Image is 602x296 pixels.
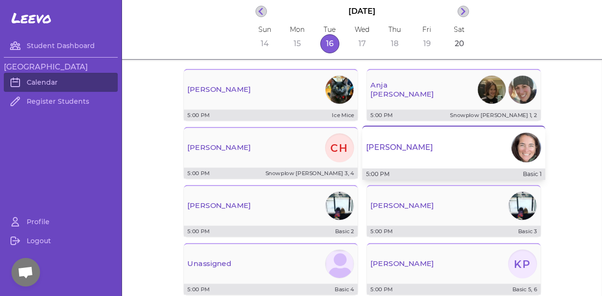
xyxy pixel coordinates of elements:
[355,25,369,34] p: Wed
[4,231,118,250] a: Logout
[418,34,437,53] button: 19
[422,25,431,34] p: Fri
[362,126,545,180] button: [PERSON_NAME]Photo5:00 PMBasic 1
[243,169,354,177] p: Snowplow [PERSON_NAME] 3, 4
[258,25,271,34] p: Sun
[243,286,354,293] p: Basic 4
[385,34,404,53] button: 18
[370,259,434,268] p: [PERSON_NAME]
[514,258,531,270] text: KP
[187,169,210,177] p: 5:00 PM
[353,34,372,53] button: 17
[424,170,541,178] p: Basic 1
[184,127,357,178] button: [PERSON_NAME]CH5:00 PMSnowplow [PERSON_NAME] 3, 4
[187,259,231,268] p: Unassigned
[187,286,210,293] p: 5:00 PM
[330,142,348,154] text: CH
[370,90,434,99] p: [PERSON_NAME]
[454,25,465,34] p: Sat
[11,258,40,286] div: Open chat
[366,170,389,178] p: 5:00 PM
[184,185,357,237] button: [PERSON_NAME]Photo5:00 PMBasic 2
[11,10,51,27] span: Leevo
[184,243,357,295] button: Unassigned5:00 PMBasic 4
[290,25,305,34] p: Mon
[187,111,210,118] p: 5:00 PM
[4,212,118,231] a: Profile
[370,81,434,90] p: Anja
[348,6,376,17] p: [DATE]
[187,85,251,94] p: [PERSON_NAME]
[4,92,118,111] a: Register Students
[4,61,118,73] h3: [GEOGRAPHIC_DATA]
[367,243,541,295] button: [PERSON_NAME]KP5:00 PMBasic 5, 6
[187,227,210,235] p: 5:00 PM
[388,25,401,34] p: Thu
[370,227,393,235] p: 5:00 PM
[187,201,251,210] p: [PERSON_NAME]
[243,227,354,235] p: Basic 2
[426,111,537,118] p: Snowplow [PERSON_NAME] 1, 2
[243,111,354,118] p: Ice Mice
[320,34,339,53] button: 16
[370,201,434,210] p: [PERSON_NAME]
[288,34,307,53] button: 15
[370,111,393,118] p: 5:00 PM
[426,286,537,293] p: Basic 5, 6
[426,227,537,235] p: Basic 3
[324,25,336,34] p: Tue
[4,73,118,92] a: Calendar
[187,143,251,152] p: [PERSON_NAME]
[366,143,433,152] p: [PERSON_NAME]
[255,34,275,53] button: 14
[370,286,393,293] p: 5:00 PM
[184,69,357,120] button: [PERSON_NAME]Photo5:00 PMIce Mice
[367,69,541,120] button: Anja[PERSON_NAME]PhotoPhoto5:00 PMSnowplow [PERSON_NAME] 1, 2
[450,34,469,53] button: 20
[367,185,541,237] button: [PERSON_NAME]Photo5:00 PMBasic 3
[4,36,118,55] a: Student Dashboard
